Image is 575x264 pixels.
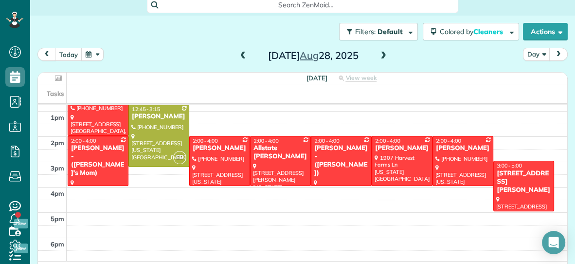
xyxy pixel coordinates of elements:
div: [PERSON_NAME] [375,144,430,152]
span: View week [345,74,377,82]
div: [PERSON_NAME] [131,113,186,121]
span: 2:00 - 4:00 [71,137,96,144]
span: 4pm [51,189,64,197]
span: Aug [300,49,319,61]
div: [PERSON_NAME] - ([PERSON_NAME]) [314,144,369,177]
span: 2:00 - 4:00 [314,137,340,144]
span: 3:00 - 5:00 [497,162,522,169]
span: 5pm [51,215,64,223]
a: Filters: Default [334,23,418,40]
span: 12:45 - 3:15 [132,106,160,113]
button: Filters: Default [339,23,418,40]
h2: [DATE] 28, 2025 [252,50,374,61]
span: 3pm [51,164,64,172]
button: today [55,48,82,61]
button: prev [37,48,56,61]
span: [DATE] [306,74,327,82]
span: Tasks [47,90,64,97]
div: Allstate [PERSON_NAME] [253,144,308,161]
div: [PERSON_NAME] - ([PERSON_NAME]'s Mom) [71,144,126,177]
span: 2:00 - 4:00 [436,137,461,144]
span: Default [377,27,403,36]
span: 2:00 - 4:00 [253,137,279,144]
button: Colored byCleaners [423,23,519,40]
span: 6pm [51,240,64,248]
span: Colored by [440,27,506,36]
span: 2:00 - 4:00 [375,137,400,144]
span: Filters: [355,27,376,36]
div: [PERSON_NAME] [192,144,247,152]
button: Day [523,48,550,61]
span: Cleaners [473,27,504,36]
button: Actions [523,23,568,40]
span: 1pm [51,113,64,121]
span: 2pm [51,139,64,147]
span: EB [173,151,186,164]
button: next [549,48,568,61]
div: [PERSON_NAME] [435,144,490,152]
div: [STREET_ADDRESS][PERSON_NAME] [496,170,551,194]
span: 2:00 - 4:00 [193,137,218,144]
div: Open Intercom Messenger [542,231,565,254]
